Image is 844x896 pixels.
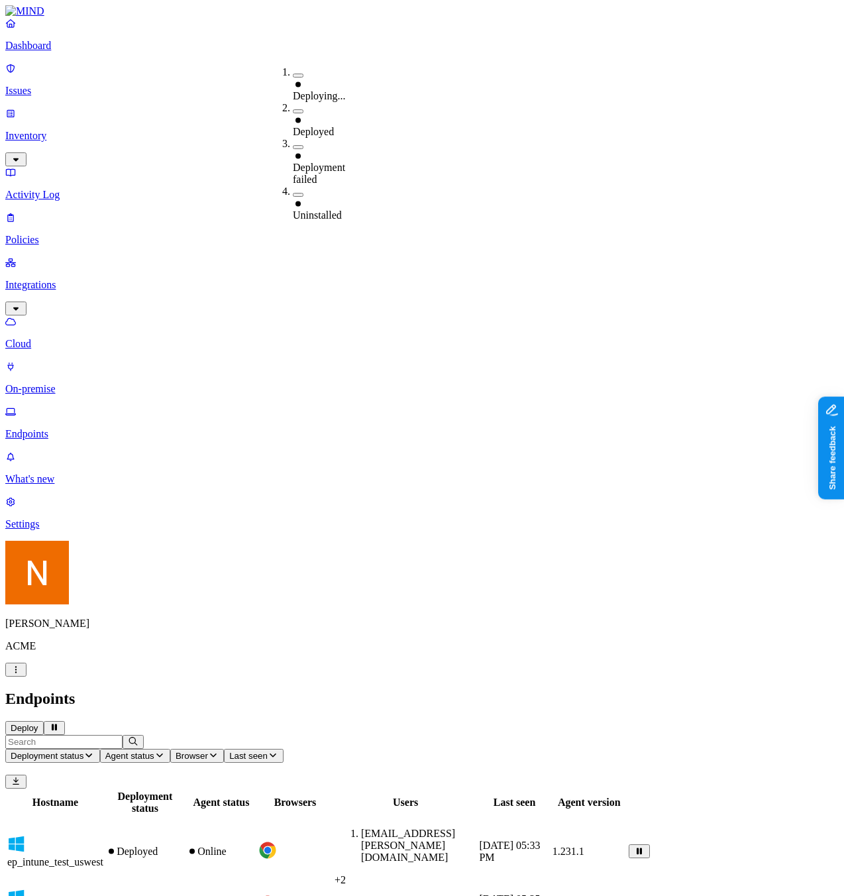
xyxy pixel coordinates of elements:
img: windows [7,835,26,854]
div: Hostname [7,797,103,809]
a: Activity Log [5,166,839,201]
span: Deployed [293,126,334,137]
span: Deployment failed [293,162,345,185]
span: Deployed [117,846,158,857]
div: Deployment status [106,791,184,814]
p: Endpoints [5,428,839,440]
a: Issues [5,62,839,97]
p: Settings [5,518,839,530]
div: Agent version [553,797,626,809]
h2: Endpoints [5,690,839,708]
span: [DATE] 05:33 PM [479,840,540,863]
a: Dashboard [5,17,839,52]
input: Search [5,735,123,749]
p: Dashboard [5,40,839,52]
p: [PERSON_NAME] [5,618,839,630]
a: On-premise [5,361,839,395]
p: On-premise [5,383,839,395]
p: ACME [5,640,839,652]
p: Integrations [5,279,839,291]
p: Inventory [5,130,839,142]
span: Agent status [105,751,154,761]
a: Cloud [5,315,839,350]
span: Browser [176,751,208,761]
img: chrome [258,841,277,860]
span: Deployment status [11,751,83,761]
div: Last seen [479,797,549,809]
span: 1.231.1 [553,846,584,857]
div: Browsers [258,797,332,809]
div: Agent status [187,797,256,809]
span: + 2 [335,874,346,885]
a: What's new [5,451,839,485]
p: What's new [5,473,839,485]
div: Users [335,797,477,809]
span: Deploying... [293,90,346,101]
p: Policies [5,234,839,246]
p: Activity Log [5,189,839,201]
p: Cloud [5,338,839,350]
a: MIND [5,5,839,17]
span: ep_intune_test_uswest [7,856,103,868]
a: Integrations [5,256,839,313]
span: Last seen [229,751,268,761]
div: Online [187,846,256,858]
a: Settings [5,496,839,530]
a: Inventory [5,107,839,164]
img: MIND [5,5,44,17]
span: [EMAIL_ADDRESS][PERSON_NAME][DOMAIN_NAME] [361,828,455,863]
p: Issues [5,85,839,97]
a: Endpoints [5,406,839,440]
img: Nitai Mishary [5,541,69,604]
a: Policies [5,211,839,246]
button: Deploy [5,721,44,735]
span: Uninstalled [293,209,342,221]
